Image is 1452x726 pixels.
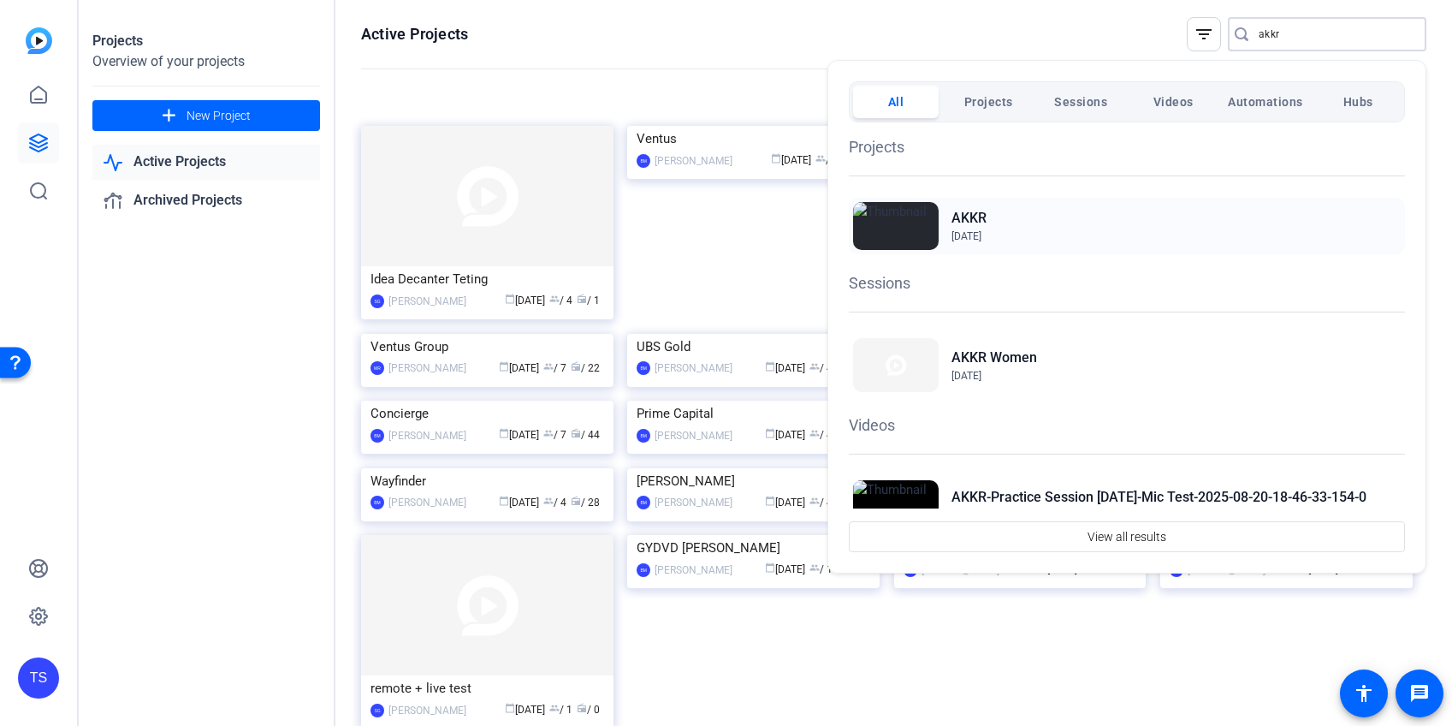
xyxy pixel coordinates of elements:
[964,86,1013,117] span: Projects
[1228,86,1303,117] span: Automations
[849,521,1405,552] button: View all results
[849,135,1405,158] h1: Projects
[853,202,939,250] img: Thumbnail
[951,487,1366,508] h2: AKKR-Practice Session [DATE]-Mic Test-2025-08-20-18-46-33-154-0
[1153,86,1194,117] span: Videos
[951,208,987,229] h2: AKKR
[849,271,1405,295] h1: Sessions
[853,338,939,392] img: Thumbnail
[951,230,981,242] span: [DATE]
[1343,86,1373,117] span: Hubs
[1088,521,1166,553] span: View all results
[849,414,1405,437] h1: Videos
[853,480,939,528] img: Thumbnail
[951,370,981,382] span: [DATE]
[951,348,1037,368] h2: AKKR Women
[888,86,904,117] span: All
[1054,86,1107,117] span: Sessions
